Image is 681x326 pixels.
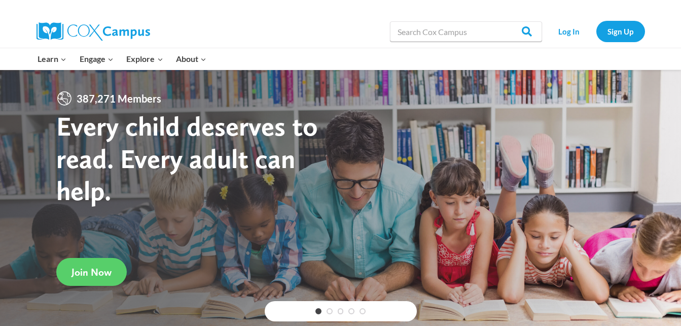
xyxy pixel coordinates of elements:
span: Learn [38,52,66,66]
img: Cox Campus [37,22,150,41]
a: 1 [315,308,321,314]
strong: Every child deserves to read. Every adult can help. [56,110,318,207]
span: Explore [126,52,163,66]
span: Join Now [71,266,112,278]
span: Engage [80,52,114,66]
a: Log In [547,21,591,42]
a: 4 [348,308,354,314]
span: About [176,52,206,66]
a: 5 [360,308,366,314]
input: Search Cox Campus [390,21,542,42]
a: 2 [327,308,333,314]
a: Join Now [56,258,127,286]
a: Sign Up [596,21,645,42]
nav: Secondary Navigation [547,21,645,42]
span: 387,271 Members [73,90,165,107]
nav: Primary Navigation [31,48,213,70]
a: 3 [338,308,344,314]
